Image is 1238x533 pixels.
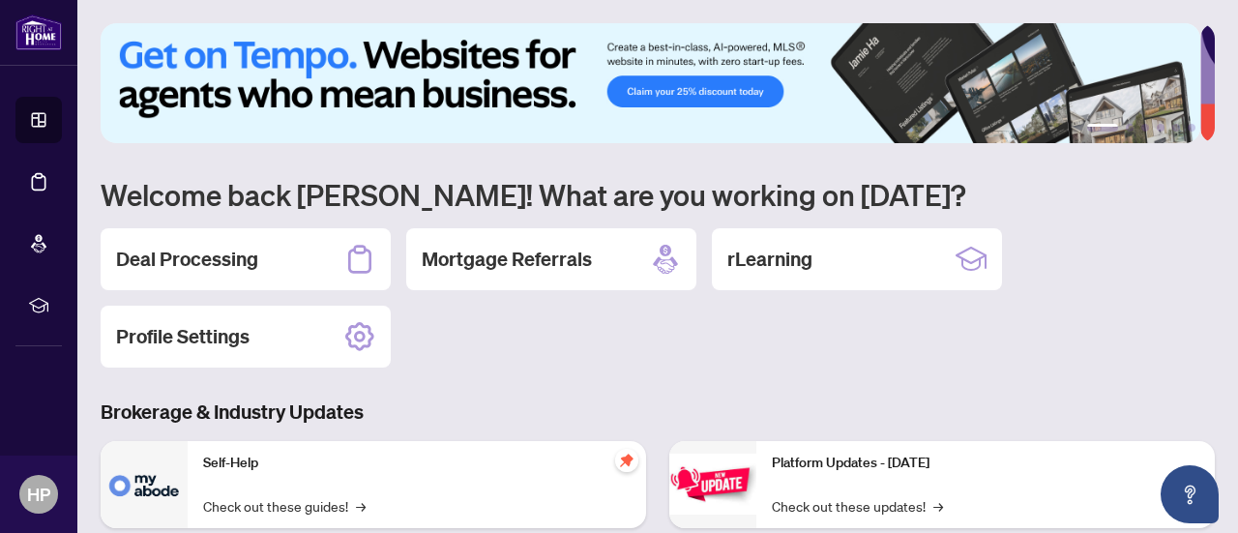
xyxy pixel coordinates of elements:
h3: Brokerage & Industry Updates [101,399,1215,426]
p: Self-Help [203,453,631,474]
img: Slide 0 [101,23,1200,143]
span: HP [27,481,50,508]
button: Open asap [1161,465,1219,523]
h2: Profile Settings [116,323,250,350]
button: 3 [1141,124,1149,132]
button: 4 [1157,124,1164,132]
img: Self-Help [101,441,188,528]
h2: Mortgage Referrals [422,246,592,273]
button: 2 [1126,124,1134,132]
h2: rLearning [727,246,812,273]
img: logo [15,15,62,50]
p: Platform Updates - [DATE] [772,453,1199,474]
h2: Deal Processing [116,246,258,273]
a: Check out these updates!→ [772,495,943,517]
span: → [933,495,943,517]
span: pushpin [615,449,638,472]
img: Platform Updates - June 23, 2025 [669,454,756,515]
button: 5 [1172,124,1180,132]
h1: Welcome back [PERSON_NAME]! What are you working on [DATE]? [101,176,1215,213]
a: Check out these guides!→ [203,495,366,517]
button: 6 [1188,124,1195,132]
button: 1 [1087,124,1118,132]
span: → [356,495,366,517]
